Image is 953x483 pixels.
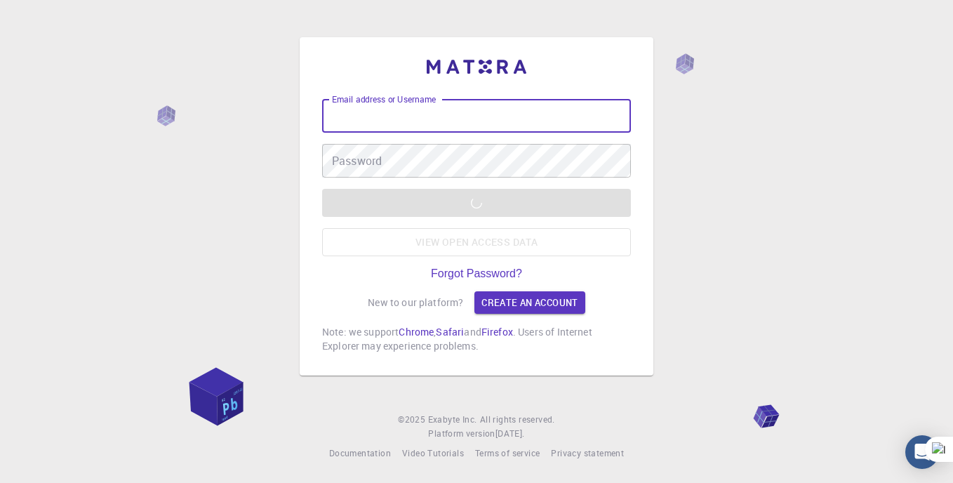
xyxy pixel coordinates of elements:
a: Terms of service [475,446,540,461]
label: Email address or Username [332,93,436,105]
a: Privacy statement [551,446,624,461]
a: Chrome [399,325,434,338]
span: Platform version [428,427,495,441]
p: New to our platform? [368,296,463,310]
span: Video Tutorials [402,447,464,458]
a: Forgot Password? [431,267,522,280]
p: Note: we support , and . Users of Internet Explorer may experience problems. [322,325,631,353]
span: Exabyte Inc. [428,413,477,425]
span: Terms of service [475,447,540,458]
a: Firefox [481,325,513,338]
a: Safari [436,325,464,338]
span: [DATE] . [495,428,525,439]
div: Open Intercom Messenger [905,435,939,469]
span: All rights reserved. [480,413,555,427]
span: © 2025 [398,413,427,427]
a: [DATE]. [495,427,525,441]
a: Create an account [474,291,585,314]
a: Exabyte Inc. [428,413,477,427]
span: Privacy statement [551,447,624,458]
a: Video Tutorials [402,446,464,461]
a: Documentation [329,446,391,461]
span: Documentation [329,447,391,458]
